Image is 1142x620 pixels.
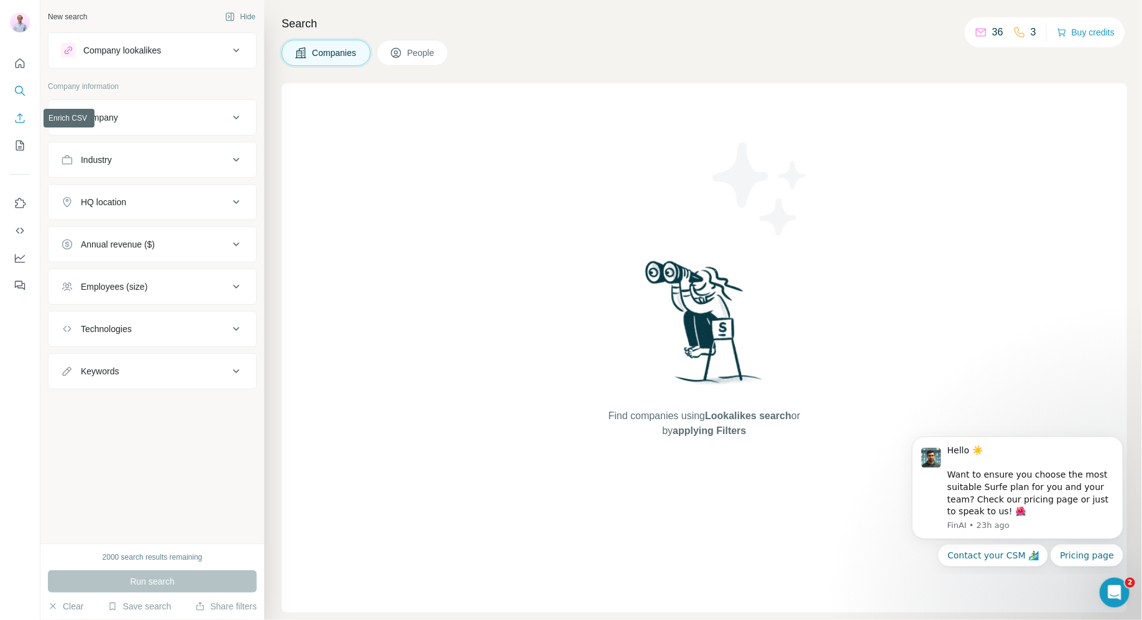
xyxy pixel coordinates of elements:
p: 36 [992,25,1003,40]
div: Annual revenue ($) [81,238,155,251]
button: Technologies [48,314,256,344]
div: 2000 search results remaining [103,552,203,563]
div: Company [81,111,118,124]
div: Keywords [81,365,119,377]
button: Search [10,80,30,102]
span: Lookalikes search [705,410,791,421]
button: HQ location [48,187,256,217]
div: HQ location [81,196,126,208]
img: Surfe Illustration - Stars [704,133,816,245]
div: Industry [81,154,112,166]
img: Avatar [10,12,30,32]
span: Find companies using or by [605,409,804,438]
button: Hide [216,7,264,26]
span: 2 [1125,578,1135,588]
button: Share filters [195,600,257,613]
button: Buy credits [1057,24,1115,41]
button: Use Surfe on LinkedIn [10,192,30,215]
span: Companies [312,47,357,59]
button: Clear [48,600,83,613]
button: My lists [10,134,30,157]
p: 3 [1031,25,1036,40]
button: Company lookalikes [48,35,256,65]
h4: Search [282,15,1127,32]
div: Employees (size) [81,280,147,293]
span: People [407,47,436,59]
button: Enrich CSV [10,107,30,129]
button: Save search [108,600,171,613]
button: Dashboard [10,247,30,269]
iframe: Intercom notifications message [893,427,1142,574]
img: Surfe Illustration - Woman searching with binoculars [640,257,769,396]
div: New search [48,11,87,22]
button: Annual revenue ($) [48,229,256,259]
span: applying Filters [673,425,746,436]
button: Company [48,103,256,132]
iframe: Intercom live chat [1100,578,1130,608]
p: Company information [48,81,257,92]
button: Keywords [48,356,256,386]
button: Use Surfe API [10,220,30,242]
button: Industry [48,145,256,175]
div: Technologies [81,323,132,335]
button: Employees (size) [48,272,256,302]
button: Feedback [10,274,30,297]
button: Quick start [10,52,30,75]
div: Company lookalikes [83,44,161,57]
